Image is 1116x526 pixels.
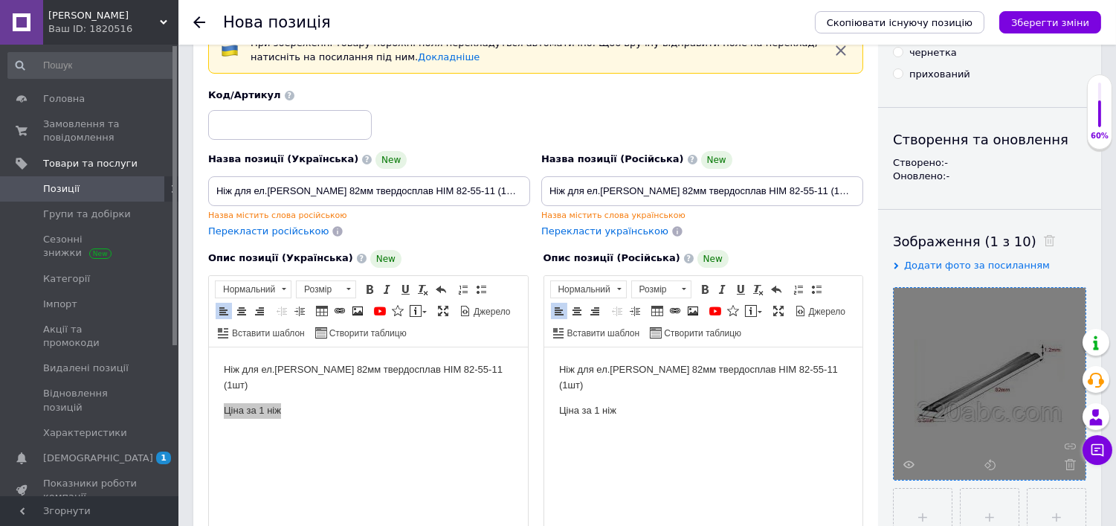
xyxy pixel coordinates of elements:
a: Розмір [296,280,356,298]
a: Повернути (Ctrl+Z) [433,281,449,298]
a: Додати відео з YouTube [707,303,723,319]
div: Повернутися назад [193,16,205,28]
span: Імпорт [43,298,77,311]
div: Назва містить слова російською [208,210,530,221]
span: New [375,151,407,169]
div: 60% [1088,131,1112,141]
span: Перекласти українською [541,225,668,237]
span: Опис позиції (Українська) [208,252,353,263]
a: Зменшити відступ [274,303,290,319]
button: Скопіювати існуючу позицію [815,11,984,33]
a: Вставити/видалити маркований список [473,281,489,298]
a: Нормальний [215,280,291,298]
a: Вставити/видалити нумерований список [455,281,471,298]
span: New [370,250,401,268]
a: Максимізувати [770,303,787,319]
a: Докладніше [418,51,480,62]
a: Жирний (Ctrl+B) [361,281,378,298]
a: Видалити форматування [415,281,431,298]
a: Вставити іконку [390,303,406,319]
span: Групи та добірки [43,208,131,221]
span: Категорії [43,272,90,286]
i: Зберегти зміни [1011,17,1089,28]
span: Характеристики [43,426,127,440]
span: Назва позиції (Російська) [541,153,684,164]
input: Наприклад, H&M жіноча сукня зелена 38 розмір вечірня максі з блискітками [541,176,863,206]
span: Показники роботи компанії [43,477,138,504]
h1: Нова позиція [223,13,331,31]
span: 1 [156,452,171,464]
a: По центру [569,303,585,319]
div: Ваш ID: 1820516 [48,22,178,36]
a: Розмір [631,280,691,298]
span: Джерело [807,306,846,318]
a: Збільшити відступ [291,303,308,319]
div: 60% Якість заповнення [1087,74,1112,150]
span: Джерело [471,306,511,318]
a: Курсив (Ctrl+I) [715,281,731,298]
img: :flag-ua: [221,42,239,60]
span: Перекласти російською [208,225,329,237]
a: Вставити/Редагувати посилання (Ctrl+L) [332,303,348,319]
span: Створити таблицю [327,327,407,340]
div: Створено: - [893,156,1086,170]
a: Джерело [793,303,848,319]
span: Відновлення позицій [43,387,138,414]
a: Повернути (Ctrl+Z) [768,281,784,298]
a: По правому краю [251,303,268,319]
a: Створити таблицю [313,324,409,341]
a: По центру [233,303,250,319]
div: Створення та оновлення [893,130,1086,149]
span: Позиції [43,182,80,196]
button: Чат з покупцем [1083,435,1112,465]
span: Розмір [297,281,341,298]
a: Джерело [457,303,513,319]
div: прихований [909,68,970,81]
span: Додати фото за посиланням [904,260,1050,271]
span: Опис позиції (Російська) [544,252,680,263]
div: Оновлено: - [893,170,1086,183]
span: [DEMOGRAPHIC_DATA] [43,452,153,465]
a: Таблиця [314,303,330,319]
span: Створити таблицю [662,327,741,340]
span: Головна [43,92,85,106]
a: Вставити іконку [725,303,741,319]
span: Скопіювати існуючу позицію [827,17,973,28]
a: Зображення [685,303,701,319]
span: Видалені позиції [43,362,129,375]
a: Вставити шаблон [551,324,642,341]
div: Зображення (1 з 10) [893,232,1086,251]
span: Нормальний [551,281,612,298]
a: Видалити форматування [750,281,767,298]
a: Підкреслений (Ctrl+U) [397,281,413,298]
a: Вставити/Редагувати посилання (Ctrl+L) [667,303,683,319]
span: Вставити шаблон [565,327,640,340]
span: Замовлення та повідомлення [43,118,138,144]
div: чернетка [909,46,957,60]
a: Зображення [349,303,366,319]
span: Акції та промокоди [43,323,138,350]
a: Збільшити відступ [627,303,643,319]
a: Курсив (Ctrl+I) [379,281,396,298]
a: Зменшити відступ [609,303,625,319]
a: Вставити шаблон [216,324,307,341]
span: При збереженні товару порожні поля перекладуться автоматично. Щоб вручну відправити поле на перек... [251,37,818,62]
span: Назва позиції (Українська) [208,153,358,164]
span: New [697,250,729,268]
button: Зберегти зміни [999,11,1101,33]
span: Вставити шаблон [230,327,305,340]
a: По лівому краю [216,303,232,319]
a: Вставити повідомлення [407,303,429,319]
a: По правому краю [587,303,603,319]
a: Максимізувати [435,303,451,319]
input: Пошук [7,52,175,79]
span: Код/Артикул [208,89,281,100]
a: Вставити повідомлення [743,303,764,319]
span: Товари та послуги [43,157,138,170]
a: Створити таблицю [648,324,744,341]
